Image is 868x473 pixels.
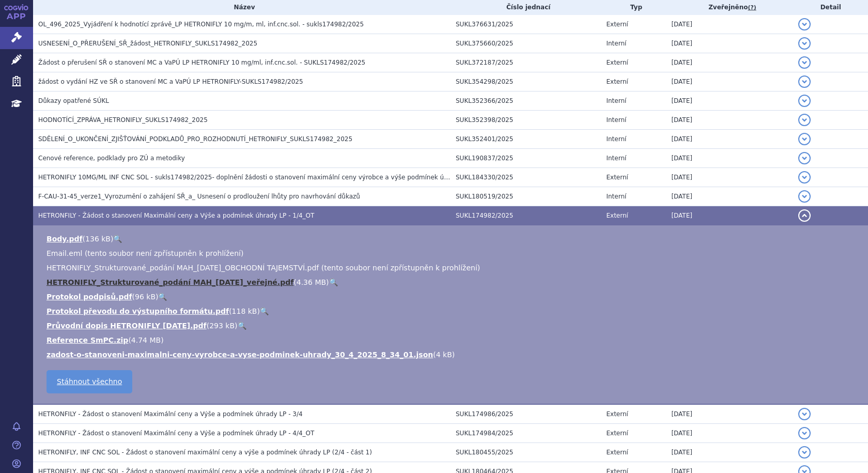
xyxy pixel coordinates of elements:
td: SUKL190837/2025 [451,149,601,168]
li: ( ) [47,234,858,244]
td: [DATE] [666,149,793,168]
td: [DATE] [666,111,793,130]
a: Reference SmPC.zip [47,336,128,344]
span: Interní [606,135,626,143]
span: SDĚLENÍ_O_UKONČENÍ_ZJIŠŤOVÁNÍ_PODKLADŮ_PRO_ROZHODNUTÍ_HETRONIFLY_SUKLS174982_2025 [38,135,352,143]
span: 96 kB [135,293,156,301]
span: 293 kB [209,322,235,330]
td: [DATE] [666,206,793,225]
td: [DATE] [666,187,793,206]
span: Externí [606,410,628,418]
span: OL_496_2025_Vyjádření k hodnotící zprávě_LP HETRONIFLY 10 mg/m, ml, inf.cnc.sol. - sukls174982/2025 [38,21,364,28]
span: USNESENÍ_O_PŘERUŠENÍ_SŘ_žádost_HETRONIFLY_SUKLS174982_2025 [38,40,257,47]
a: 🔍 [260,307,269,315]
span: Externí [606,449,628,456]
td: SUKL372187/2025 [451,53,601,72]
span: 136 kB [85,235,111,243]
td: [DATE] [666,34,793,53]
span: 118 kB [232,307,257,315]
span: HETRONFILY - Žádost o stanovení Maximální ceny a Výše a podmínek úhrady LP - 3/4 [38,410,303,418]
span: 4.74 MB [131,336,161,344]
li: ( ) [47,335,858,345]
td: [DATE] [666,443,793,462]
td: [DATE] [666,53,793,72]
button: detail [798,75,811,88]
td: SUKL180455/2025 [451,443,601,462]
a: Protokol podpisů.pdf [47,293,132,301]
td: SUKL376631/2025 [451,15,601,34]
li: ( ) [47,277,858,287]
li: ( ) [47,292,858,302]
button: detail [798,427,811,439]
button: detail [798,37,811,50]
a: Stáhnout všechno [47,370,132,393]
span: HODNOTÍCÍ_ZPRÁVA_HETRONIFLY_SUKLS174982_2025 [38,116,208,124]
button: detail [798,114,811,126]
a: Protokol převodu do výstupního formátu.pdf [47,307,229,315]
span: HETRONIFLY, INF CNC SOL - Žádost o stanovení maximální ceny a výše a podmínek úhrady LP (2/4 - čá... [38,449,372,456]
td: SUKL354298/2025 [451,72,601,91]
span: Externí [606,59,628,66]
td: SUKL184330/2025 [451,168,601,187]
li: ( ) [47,321,858,331]
span: HETRONIFLY_Strukturované_podání MAH_[DATE]_OBCHODNÍ TAJEMSTVÍ.pdf (tento soubor není zpřístupněn ... [47,264,480,272]
span: HETRONIFLY 10MG/ML INF CNC SOL - sukls174982/2025- doplnění žádosti o stanovení maximální ceny vý... [38,174,462,181]
td: [DATE] [666,72,793,91]
span: žádost o vydání HZ ve SŘ o stanovení MC a VaPÚ LP HETRONIFLY-SUKLS174982/2025 [38,78,303,85]
td: [DATE] [666,15,793,34]
a: 🔍 [158,293,167,301]
span: Důkazy opatřené SÚKL [38,97,109,104]
a: Body.pdf [47,235,83,243]
td: SUKL174982/2025 [451,206,601,225]
td: SUKL352398/2025 [451,111,601,130]
td: SUKL174984/2025 [451,424,601,443]
span: Interní [606,193,626,200]
span: Žádost o přerušení SŘ o stanovení MC a VaPÚ LP HETRONIFLY 10 mg/ml, inf.cnc.sol. - SUKLS174982/2025 [38,59,365,66]
span: HETRONFILY - Žádost o stanovení Maximální ceny a Výše a podmínek úhrady LP - 4/4_OT [38,430,314,437]
a: HETRONIFLY_Strukturované_podání MAH_[DATE]_veřejné.pdf [47,278,293,286]
button: detail [798,95,811,107]
button: detail [798,171,811,184]
span: Externí [606,174,628,181]
td: SUKL180519/2025 [451,187,601,206]
button: detail [798,190,811,203]
button: detail [798,133,811,145]
td: SUKL375660/2025 [451,34,601,53]
a: zadost-o-stanoveni-maximalni-ceny-vyrobce-a-vyse-podminek-uhrady_30_4_2025_8_34_01.json [47,350,433,359]
button: detail [798,209,811,222]
button: detail [798,408,811,420]
li: ( ) [47,306,858,316]
span: Interní [606,97,626,104]
td: [DATE] [666,404,793,424]
span: Externí [606,212,628,219]
span: 4 kB [436,350,452,359]
span: 4.36 MB [297,278,326,286]
button: detail [798,152,811,164]
a: 🔍 [113,235,122,243]
span: Cenové reference, podklady pro ZÚ a metodiky [38,155,185,162]
a: Průvodní dopis HETRONIFLY [DATE].pdf [47,322,207,330]
li: ( ) [47,349,858,360]
span: Externí [606,78,628,85]
span: F-CAU-31-45_verze1_Vyrozumění o zahájení SŘ_a_ Usnesení o prodloužení lhůty pro navrhování důkazů [38,193,360,200]
a: 🔍 [238,322,246,330]
abbr: (?) [748,4,756,11]
td: [DATE] [666,424,793,443]
td: [DATE] [666,130,793,149]
button: detail [798,56,811,69]
span: Interní [606,155,626,162]
span: Externí [606,430,628,437]
button: detail [798,446,811,459]
td: SUKL174986/2025 [451,404,601,424]
td: SUKL352366/2025 [451,91,601,111]
span: Interní [606,116,626,124]
span: Interní [606,40,626,47]
td: [DATE] [666,168,793,187]
button: detail [798,18,811,30]
span: Externí [606,21,628,28]
a: 🔍 [329,278,338,286]
td: SUKL352401/2025 [451,130,601,149]
span: Email.eml (tento soubor není zpřístupněn k prohlížení) [47,249,243,257]
span: HETRONFILY - Žádost o stanovení Maximální ceny a Výše a podmínek úhrady LP - 1/4_OT [38,212,314,219]
td: [DATE] [666,91,793,111]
